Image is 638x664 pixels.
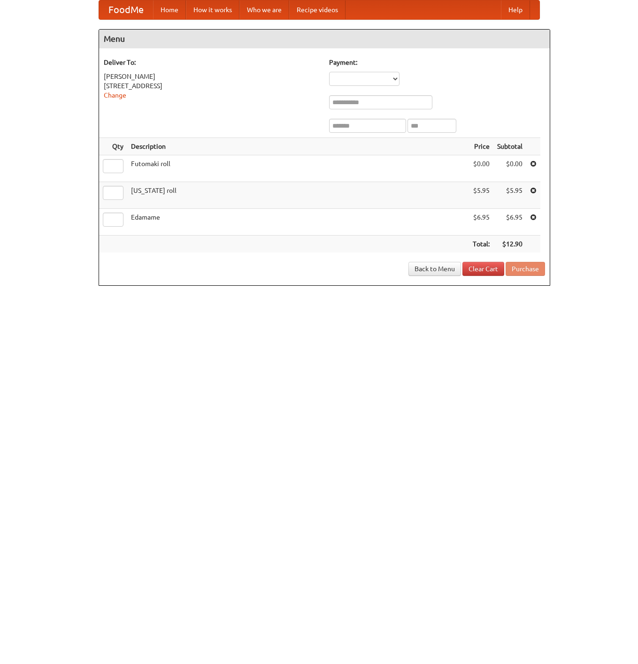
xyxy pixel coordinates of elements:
[153,0,186,19] a: Home
[127,209,469,236] td: Edamame
[104,92,126,99] a: Change
[493,138,526,155] th: Subtotal
[493,155,526,182] td: $0.00
[289,0,346,19] a: Recipe videos
[99,0,153,19] a: FoodMe
[462,262,504,276] a: Clear Cart
[506,262,545,276] button: Purchase
[127,138,469,155] th: Description
[501,0,530,19] a: Help
[329,58,545,67] h5: Payment:
[99,138,127,155] th: Qty
[469,138,493,155] th: Price
[186,0,239,19] a: How it works
[127,182,469,209] td: [US_STATE] roll
[104,72,320,81] div: [PERSON_NAME]
[104,81,320,91] div: [STREET_ADDRESS]
[469,182,493,209] td: $5.95
[99,30,550,48] h4: Menu
[469,155,493,182] td: $0.00
[469,209,493,236] td: $6.95
[127,155,469,182] td: Futomaki roll
[493,236,526,253] th: $12.90
[239,0,289,19] a: Who we are
[469,236,493,253] th: Total:
[408,262,461,276] a: Back to Menu
[104,58,320,67] h5: Deliver To:
[493,182,526,209] td: $5.95
[493,209,526,236] td: $6.95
